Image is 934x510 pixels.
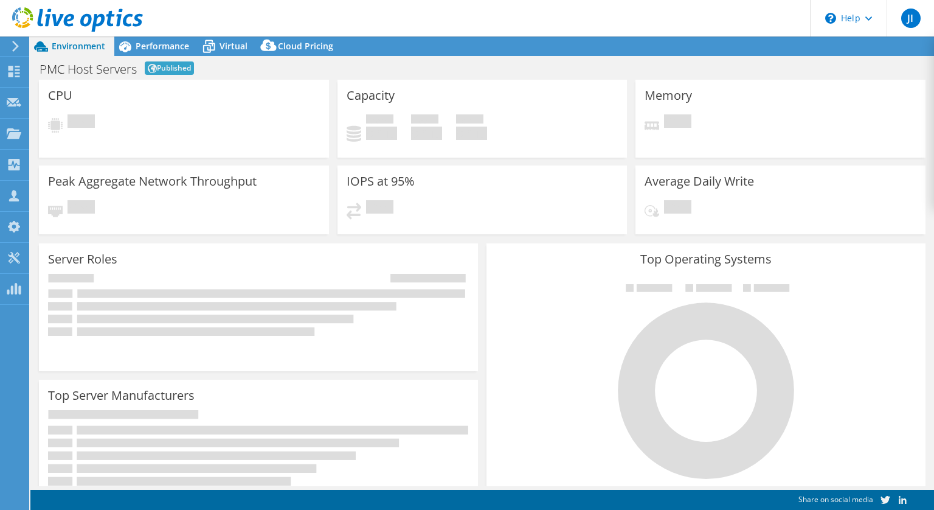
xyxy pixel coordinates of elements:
[52,40,105,52] span: Environment
[901,9,921,28] span: JI
[347,89,395,102] h3: Capacity
[347,175,415,188] h3: IOPS at 95%
[67,114,95,131] span: Pending
[645,89,692,102] h3: Memory
[411,114,438,127] span: Free
[456,127,487,140] h4: 0 GiB
[664,200,691,217] span: Pending
[145,61,194,75] span: Published
[456,114,483,127] span: Total
[496,253,916,266] h3: Top Operating Systems
[645,175,754,188] h3: Average Daily Write
[67,200,95,217] span: Pending
[48,389,195,402] h3: Top Server Manufacturers
[366,114,393,127] span: Used
[366,127,397,140] h4: 0 GiB
[220,40,247,52] span: Virtual
[136,40,189,52] span: Performance
[48,175,257,188] h3: Peak Aggregate Network Throughput
[48,253,117,266] h3: Server Roles
[40,63,137,75] h1: PMC Host Servers
[366,200,393,217] span: Pending
[48,89,72,102] h3: CPU
[825,13,836,24] svg: \n
[278,40,333,52] span: Cloud Pricing
[664,114,691,131] span: Pending
[798,494,873,505] span: Share on social media
[411,127,442,140] h4: 0 GiB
